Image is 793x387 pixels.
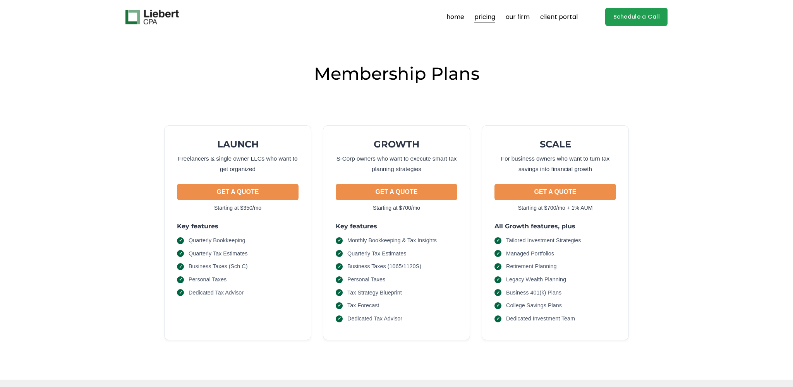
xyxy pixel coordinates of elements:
[494,222,616,230] h3: All Growth features, plus
[347,236,437,245] span: Monthly Bookkeeping & Tax Insights
[177,222,299,230] h3: Key features
[347,250,407,258] span: Quarterly Tax Estimates
[506,11,530,23] a: our firm
[336,153,457,175] p: S-Corp owners who want to execute smart tax planning strategies
[125,62,668,85] h2: Membership Plans
[605,8,668,26] a: Schedule a Call
[125,10,179,24] img: Liebert CPA
[177,203,299,213] p: Starting at $350/mo
[494,138,616,150] h2: SCALE
[506,262,556,271] span: Retirement Planning
[336,138,457,150] h2: GROWTH
[540,11,578,23] a: client portal
[506,289,561,297] span: Business 401(k) Plans
[506,276,566,284] span: Legacy Wealth Planning
[336,184,457,200] button: GET A QUOTE
[494,184,616,200] button: GET A QUOTE
[336,203,457,213] p: Starting at $700/mo
[189,262,248,271] span: Business Taxes (Sch C)
[506,315,575,323] span: Dedicated Investment Team
[189,236,245,245] span: Quarterly Bookkeeping
[347,276,385,284] span: Personal Taxes
[347,301,379,310] span: Tax Forecast
[506,301,562,310] span: College Savings Plans
[506,250,554,258] span: Managed Portfolios
[189,250,248,258] span: Quarterly Tax Estimates
[494,153,616,175] p: For business owners who want to turn tax savings into financial growth
[347,262,421,271] span: Business Taxes (1065/1120S)
[189,289,244,297] span: Dedicated Tax Advisor
[474,11,495,23] a: pricing
[189,276,227,284] span: Personal Taxes
[347,289,402,297] span: Tax Strategy Blueprint
[446,11,464,23] a: home
[347,315,402,323] span: Dedicated Tax Advisor
[494,203,616,213] p: Starting at $700/mo + 1% AUM
[506,236,581,245] span: Tailored Investment Strategies
[177,153,299,175] p: Freelancers & single owner LLCs who want to get organized
[177,138,299,150] h2: LAUNCH
[177,184,299,200] button: GET A QUOTE
[336,222,457,230] h3: Key features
